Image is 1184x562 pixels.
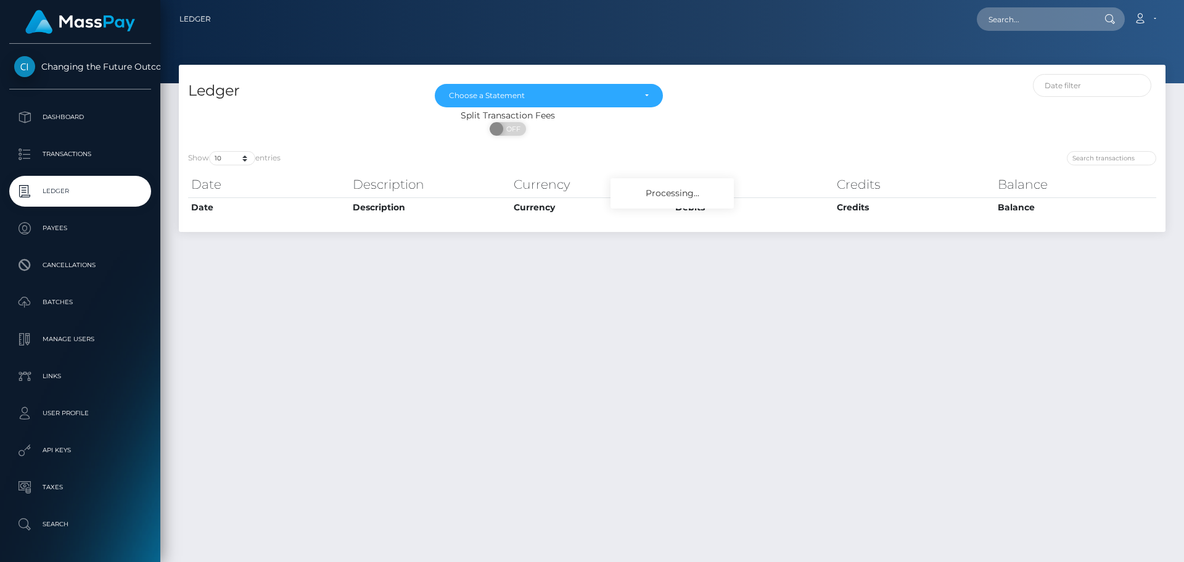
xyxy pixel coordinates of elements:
[9,324,151,355] a: Manage Users
[9,509,151,540] a: Search
[14,56,35,77] img: Changing the Future Outcome Inc
[610,178,734,209] div: Processing...
[14,404,146,423] p: User Profile
[449,91,635,101] div: Choose a Statement
[14,219,146,238] p: Payees
[14,441,146,460] p: API Keys
[9,287,151,318] a: Batches
[14,515,146,534] p: Search
[9,102,151,133] a: Dashboard
[14,478,146,497] p: Taxes
[188,151,281,165] label: Show entries
[834,197,995,217] th: Credits
[14,330,146,349] p: Manage Users
[14,108,146,126] p: Dashboard
[1033,74,1152,97] input: Date filter
[9,472,151,503] a: Taxes
[14,256,146,275] p: Cancellations
[188,172,350,197] th: Date
[834,172,995,197] th: Credits
[672,197,834,217] th: Debits
[995,197,1156,217] th: Balance
[511,197,672,217] th: Currency
[9,435,151,466] a: API Keys
[9,176,151,207] a: Ledger
[14,367,146,386] p: Links
[209,151,255,165] select: Showentries
[9,139,151,170] a: Transactions
[9,250,151,281] a: Cancellations
[179,6,211,32] a: Ledger
[9,361,151,392] a: Links
[14,182,146,200] p: Ledger
[672,172,834,197] th: Debits
[188,197,350,217] th: Date
[9,61,151,72] span: Changing the Future Outcome Inc
[435,84,663,107] button: Choose a Statement
[179,109,837,122] div: Split Transaction Fees
[9,398,151,429] a: User Profile
[496,122,527,136] span: OFF
[977,7,1093,31] input: Search...
[350,197,511,217] th: Description
[14,293,146,312] p: Batches
[995,172,1156,197] th: Balance
[350,172,511,197] th: Description
[25,10,135,34] img: MassPay Logo
[511,172,672,197] th: Currency
[14,145,146,163] p: Transactions
[9,213,151,244] a: Payees
[188,80,416,102] h4: Ledger
[1067,151,1156,165] input: Search transactions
